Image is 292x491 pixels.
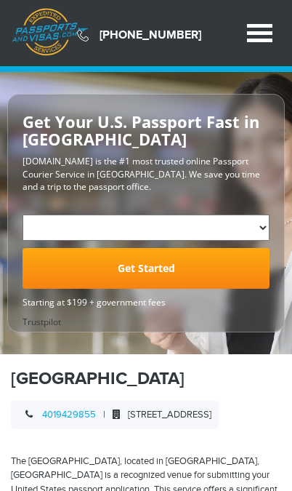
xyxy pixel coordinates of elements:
[11,369,281,390] h1: [GEOGRAPHIC_DATA]
[42,409,96,420] a: 4019429855
[23,248,269,289] a: Get Started
[105,409,211,420] span: [STREET_ADDRESS]
[12,8,88,59] a: Passports & [DOMAIN_NAME]
[23,113,269,148] h2: Get Your U.S. Passport Fast in [GEOGRAPHIC_DATA]
[23,296,269,308] span: Starting at $199 + government fees
[100,28,201,42] a: [PHONE_NUMBER]
[11,401,219,430] div: |
[23,316,61,328] a: Trustpilot
[23,155,269,192] p: [DOMAIN_NAME] is the #1 most trusted online Passport Courier Service in [GEOGRAPHIC_DATA]. We sav...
